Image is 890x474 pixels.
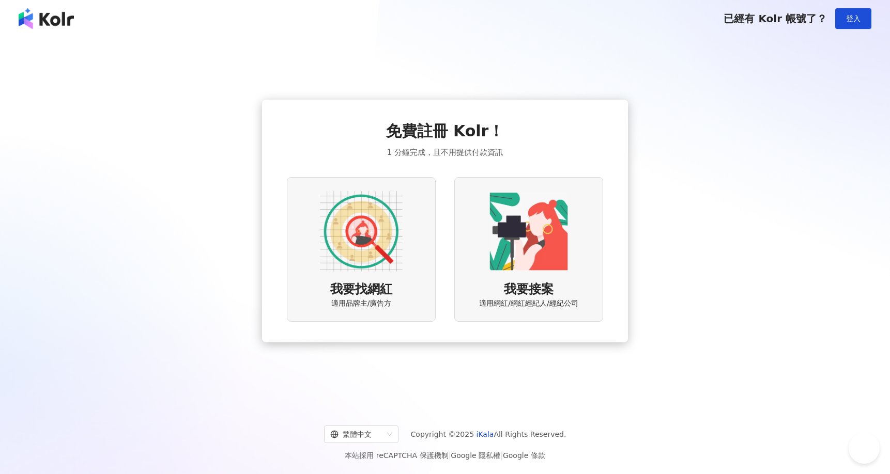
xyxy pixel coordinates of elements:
[487,190,570,273] img: KOL identity option
[835,8,871,29] button: 登入
[451,451,500,460] a: Google 隱私權
[320,190,403,273] img: AD identity option
[449,451,451,460] span: |
[330,426,383,443] div: 繁體中文
[500,451,503,460] span: |
[479,298,578,309] span: 適用網紅/網紅經紀人/經紀公司
[411,428,566,440] span: Copyright © 2025 All Rights Reserved.
[331,298,392,309] span: 適用品牌主/廣告方
[846,14,861,23] span: 登入
[477,430,494,438] a: iKala
[849,433,880,464] iframe: Help Scout Beacon - Open
[503,451,545,460] a: Google 條款
[19,8,74,29] img: logo
[330,281,392,298] span: 我要找網紅
[387,146,503,159] span: 1 分鐘完成，且不用提供付款資訊
[724,12,827,25] span: 已經有 Kolr 帳號了？
[345,449,545,462] span: 本站採用 reCAPTCHA 保護機制
[386,120,504,142] span: 免費註冊 Kolr！
[504,281,554,298] span: 我要接案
